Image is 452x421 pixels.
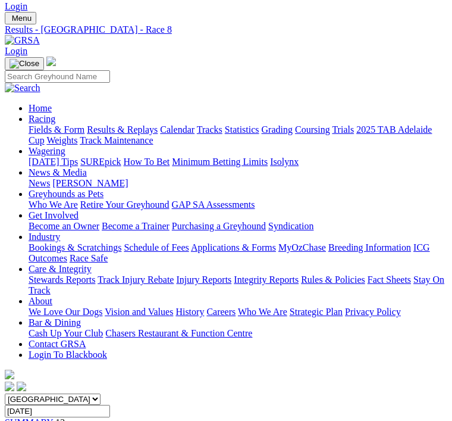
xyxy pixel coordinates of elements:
[5,35,40,46] img: GRSA
[29,157,78,167] a: [DATE] Tips
[29,275,447,296] div: Care & Integrity
[176,275,231,285] a: Injury Reports
[301,275,365,285] a: Rules & Policies
[268,221,313,231] a: Syndication
[175,307,204,317] a: History
[124,242,189,252] a: Schedule of Fees
[29,189,103,199] a: Greyhounds as Pets
[197,124,222,135] a: Tracks
[172,199,255,210] a: GAP SA Assessments
[29,339,86,349] a: Contact GRSA
[12,14,32,23] span: Menu
[5,24,447,35] a: Results - [GEOGRAPHIC_DATA] - Race 8
[29,210,79,220] a: Get Involved
[5,405,110,417] input: Select date
[29,124,447,146] div: Racing
[29,221,447,232] div: Get Involved
[5,382,14,391] img: facebook.svg
[80,157,121,167] a: SUREpick
[278,242,326,252] a: MyOzChase
[5,70,110,83] input: Search
[29,242,447,264] div: Industry
[29,242,121,252] a: Bookings & Scratchings
[29,178,50,188] a: News
[5,57,44,70] button: Toggle navigation
[262,124,293,135] a: Grading
[87,124,158,135] a: Results & Replays
[52,178,128,188] a: [PERSON_NAME]
[29,317,81,328] a: Bar & Dining
[234,275,299,285] a: Integrity Reports
[98,275,174,285] a: Track Injury Rebate
[345,307,401,317] a: Privacy Policy
[29,350,107,360] a: Login To Blackbook
[29,328,103,338] a: Cash Up Your Club
[295,124,330,135] a: Coursing
[29,103,52,113] a: Home
[29,242,430,263] a: ICG Outcomes
[10,59,39,68] img: Close
[46,135,77,145] a: Weights
[29,124,432,145] a: 2025 TAB Adelaide Cup
[29,264,92,274] a: Care & Integrity
[206,307,236,317] a: Careers
[29,296,52,306] a: About
[29,221,99,231] a: Become an Owner
[29,275,95,285] a: Stewards Reports
[191,242,276,252] a: Applications & Forms
[332,124,354,135] a: Trials
[5,46,27,56] a: Login
[102,221,169,231] a: Become a Trainer
[29,307,102,317] a: We Love Our Dogs
[46,57,56,66] img: logo-grsa-white.png
[29,167,87,177] a: News & Media
[5,1,27,11] a: Login
[29,146,65,156] a: Wagering
[238,307,287,317] a: Who We Are
[29,114,55,124] a: Racing
[105,307,173,317] a: Vision and Values
[328,242,411,252] a: Breeding Information
[70,253,108,263] a: Race Safe
[29,124,84,135] a: Fields & Form
[17,382,26,391] img: twitter.svg
[290,307,343,317] a: Strategic Plan
[29,157,447,167] div: Wagering
[5,12,36,24] button: Toggle navigation
[368,275,411,285] a: Fact Sheets
[80,199,169,210] a: Retire Your Greyhound
[29,199,78,210] a: Who We Are
[29,232,60,242] a: Industry
[225,124,259,135] a: Statistics
[270,157,299,167] a: Isolynx
[105,328,252,338] a: Chasers Restaurant & Function Centre
[5,83,40,93] img: Search
[80,135,153,145] a: Track Maintenance
[29,328,447,339] div: Bar & Dining
[172,157,268,167] a: Minimum Betting Limits
[29,199,447,210] div: Greyhounds as Pets
[160,124,194,135] a: Calendar
[29,178,447,189] div: News & Media
[124,157,170,167] a: How To Bet
[29,275,444,295] a: Stay On Track
[29,307,447,317] div: About
[172,221,266,231] a: Purchasing a Greyhound
[5,370,14,379] img: logo-grsa-white.png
